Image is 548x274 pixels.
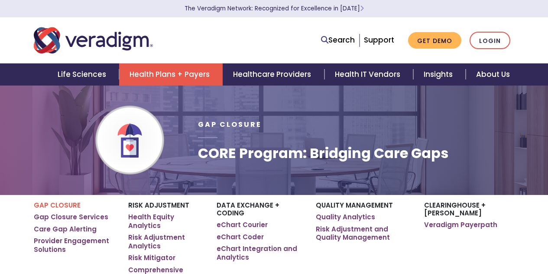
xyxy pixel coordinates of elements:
a: Login [470,32,510,50]
a: Quality Analytics [316,213,375,221]
a: Life Sciences [47,63,119,86]
a: Risk Adjustment Analytics [128,233,204,250]
a: eChart Courier [217,221,268,229]
a: Gap Closure Services [34,213,108,221]
a: Health Equity Analytics [128,213,204,230]
a: Risk Mitigator [128,254,175,262]
a: The Veradigm Network: Recognized for Excellence in [DATE]Learn More [185,4,364,13]
a: Insights [413,63,466,86]
a: eChart Coder [217,233,264,241]
a: Search [321,34,355,46]
a: Health IT Vendors [324,63,413,86]
a: Support [364,35,394,45]
a: Care Gap Alerting [34,225,97,234]
span: Learn More [360,4,364,13]
img: Veradigm logo [34,26,153,55]
span: Gap Closure [198,119,262,129]
h1: CORE Program: Bridging Care Gaps [198,145,448,162]
a: Provider Engagement Solutions [34,237,116,254]
a: Healthcare Providers [223,63,324,86]
a: Risk Adjustment and Quality Management [316,225,411,242]
a: Health Plans + Payers [119,63,223,86]
a: Veradigm Payerpath [424,221,497,229]
a: Get Demo [408,32,461,49]
a: eChart Integration and Analytics [217,244,302,261]
a: About Us [466,63,520,86]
